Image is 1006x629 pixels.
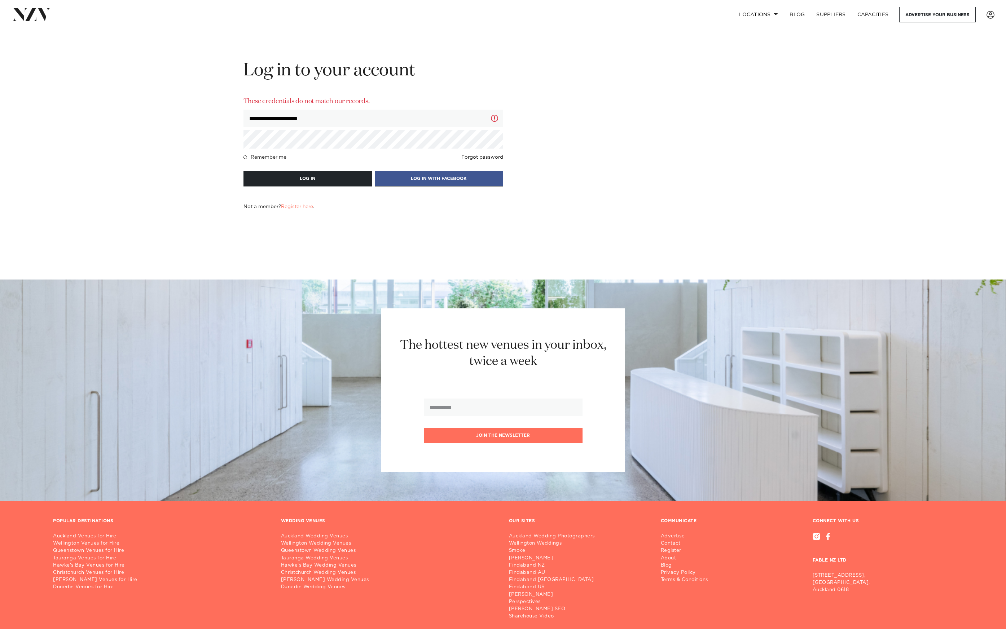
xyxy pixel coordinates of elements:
[53,562,269,569] a: Hawke's Bay Venues for Hire
[53,518,113,524] h3: POPULAR DESTINATIONS
[461,154,503,160] a: Forgot password
[375,175,503,182] a: LOG IN WITH FACEBOOK
[53,576,269,584] a: [PERSON_NAME] Venues for Hire
[509,591,601,598] a: [PERSON_NAME]
[509,555,601,562] a: [PERSON_NAME]
[661,562,714,569] a: Blog
[661,569,714,576] a: Privacy Policy
[12,8,51,21] img: nzv-logo.png
[243,60,503,82] h2: Log in to your account
[243,204,314,210] h4: Not a member? .
[509,562,601,569] a: Findaband NZ
[661,518,697,524] h3: COMMUNICATE
[281,576,497,584] a: [PERSON_NAME] Wedding Venues
[53,547,269,554] a: Queenstown Venues for Hire
[53,540,269,547] a: Wellington Venues for Hire
[661,540,714,547] a: Contact
[661,576,714,584] a: Terms & Conditions
[251,154,286,160] h4: Remember me
[509,540,601,547] a: Wellington Weddings
[509,569,601,576] a: Findaband AU
[281,569,497,576] a: Christchurch Wedding Venues
[813,572,953,594] p: [STREET_ADDRESS], [GEOGRAPHIC_DATA], Auckland 0618
[53,584,269,591] a: Dunedin Venues for Hire
[509,606,601,613] a: [PERSON_NAME] SEO
[810,7,851,22] a: SUPPLIERS
[733,7,784,22] a: Locations
[852,7,895,22] a: Capacities
[813,540,953,569] h3: FABLE NZ LTD
[281,555,497,562] a: Tauranga Wedding Venues
[281,533,497,540] a: Auckland Wedding Venues
[661,547,714,554] a: Register
[281,562,497,569] a: Hawke's Bay Wedding Venues
[813,518,953,524] h3: CONNECT WITH US
[391,337,615,370] h2: The hottest new venues in your inbox, twice a week
[509,533,601,540] a: Auckland Wedding Photographers
[784,7,810,22] a: BLOG
[281,204,313,209] a: Register here
[509,547,601,554] a: Smoke
[509,518,535,524] h3: OUR SITES
[281,540,497,547] a: Wellington Wedding Venues
[243,97,503,107] p: These credentials do not match our records.
[53,555,269,562] a: Tauranga Venues for Hire
[509,584,601,591] a: Findaband US
[424,428,583,443] button: Join the newsletter
[509,598,601,606] a: Perspectives
[281,584,497,591] a: Dunedin Wedding Venues
[661,533,714,540] a: Advertise
[281,518,325,524] h3: WEDDING VENUES
[53,569,269,576] a: Christchurch Venues for Hire
[661,555,714,562] a: About
[53,533,269,540] a: Auckland Venues for Hire
[509,576,601,584] a: Findaband [GEOGRAPHIC_DATA]
[375,171,503,186] button: LOG IN WITH FACEBOOK
[509,613,601,620] a: Sharehouse Video
[243,171,372,186] button: LOG IN
[899,7,976,22] a: Advertise your business
[281,547,497,554] a: Queenstown Wedding Venues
